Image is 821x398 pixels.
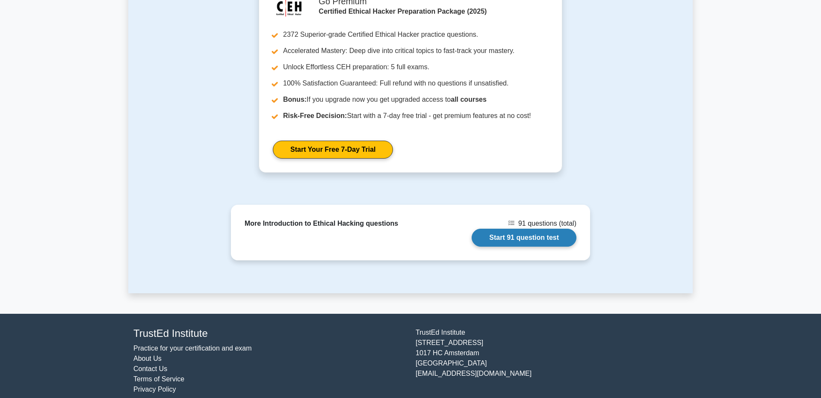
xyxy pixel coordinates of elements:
a: Privacy Policy [133,386,176,393]
a: About Us [133,355,162,362]
a: Terms of Service [133,375,184,383]
div: TrustEd Institute [STREET_ADDRESS] 1017 HC Amsterdam [GEOGRAPHIC_DATA] [EMAIL_ADDRESS][DOMAIN_NAME] [410,327,693,395]
a: Practice for your certification and exam [133,345,252,352]
h4: TrustEd Institute [133,327,405,340]
a: Start Your Free 7-Day Trial [273,141,393,159]
a: Contact Us [133,365,167,372]
a: Start 91 question test [472,229,576,247]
